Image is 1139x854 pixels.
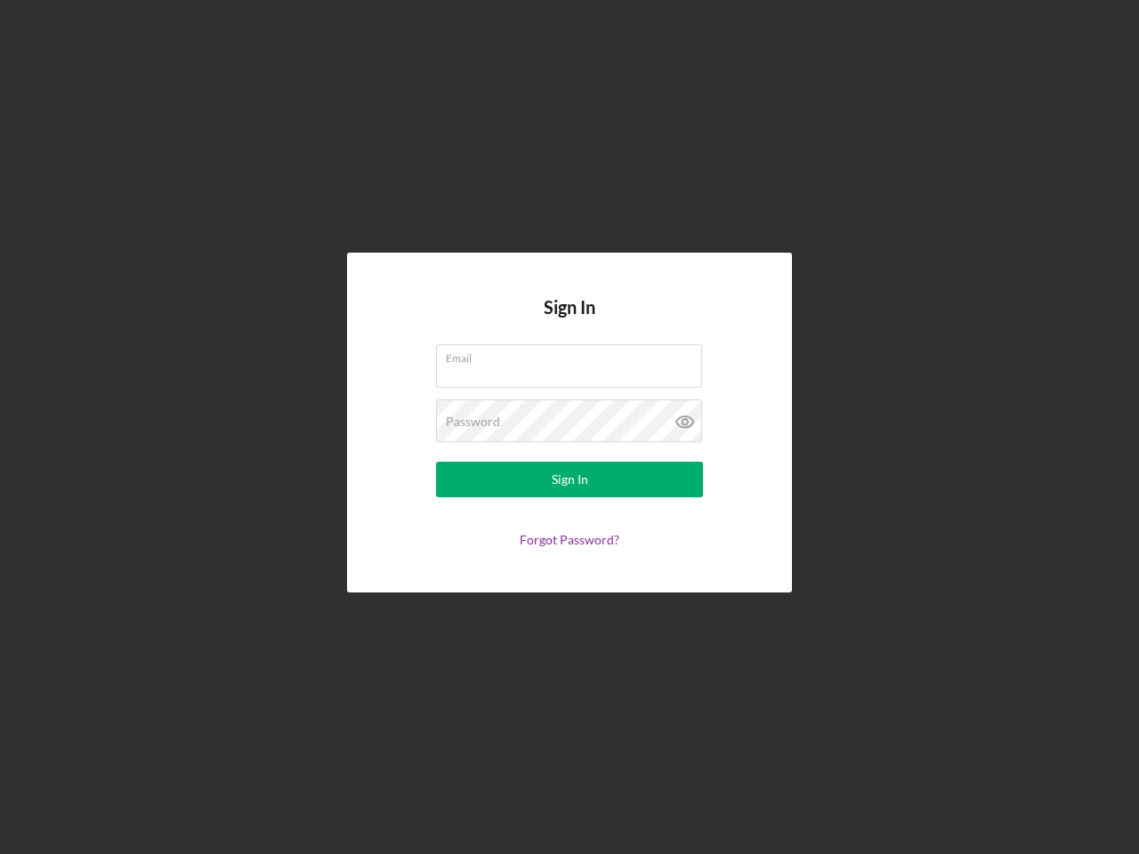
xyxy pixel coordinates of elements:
button: Sign In [436,462,703,497]
a: Forgot Password? [520,532,619,547]
div: Sign In [552,462,588,497]
label: Email [446,345,702,365]
label: Password [446,415,500,429]
h4: Sign In [544,297,595,344]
